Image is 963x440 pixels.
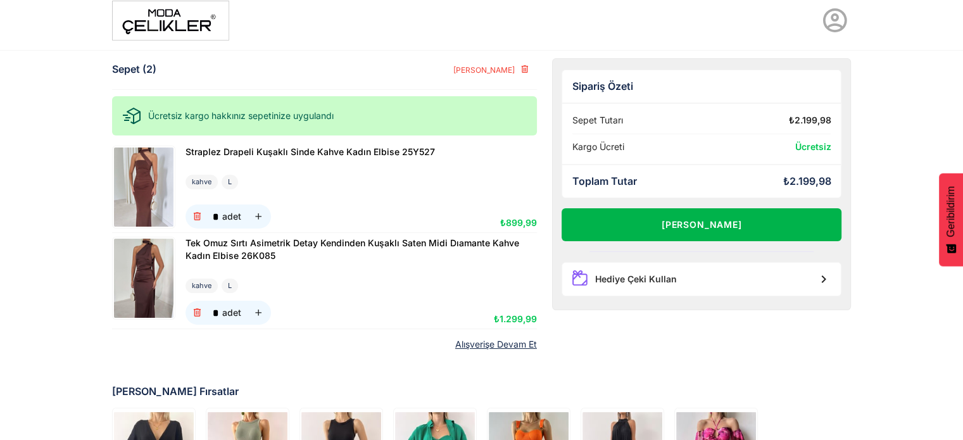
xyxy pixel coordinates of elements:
span: Straplez Drapeli Kuşaklı Sinde Kahve Kadın Elbise 25Y527 [186,146,435,157]
div: kahve [186,279,218,293]
span: ₺899,99 [500,217,537,228]
button: [PERSON_NAME] [442,58,536,81]
div: L [222,175,238,189]
div: [PERSON_NAME] Fırsatlar [112,386,852,398]
div: Toplam Tutar [572,175,637,187]
div: adet [222,212,241,221]
div: Sepet Tutarı [572,115,623,126]
span: Tek Omuz Sırtı Asimetrik Detay Kendinden Kuşaklı Saten Midi Dıamante Kahve Kadın Elbise 26K085 [186,237,519,261]
span: ₺1.299,99 [494,313,537,324]
img: Tek Omuz Sırtı Asimetrik Detay Kendinden Kuşaklı Saten Midi Dıamante Kahve Kadın Elbise 26K085 [114,239,173,318]
input: adet [210,204,222,229]
img: Straplez Drapeli Kuşaklı Sinde Kahve Kadın Elbise 25Y527 [114,148,173,227]
img: moda%20-1.png [112,1,229,41]
span: Ücretsiz [795,141,831,152]
div: L [222,279,238,293]
div: Kargo Ücreti [572,142,624,153]
span: [PERSON_NAME] [452,65,514,75]
div: Ücretsiz kargo hakkınız sepetinize uygulandı [112,96,537,135]
div: Sepet (2) [112,63,156,75]
a: Alışverişe Devam Et [455,339,537,350]
a: Tek Omuz Sırtı Asimetrik Detay Kendinden Kuşaklı Saten Midi Dıamante Kahve Kadın Elbise 26K085 [186,237,532,263]
button: Geribildirim - Show survey [939,173,963,267]
button: [PERSON_NAME] [562,208,842,241]
div: ₺2.199,98 [783,175,831,187]
span: Geribildirim [945,186,957,237]
input: adet [210,301,222,325]
a: Straplez Drapeli Kuşaklı Sinde Kahve Kadın Elbise 25Y527 [186,146,435,160]
div: kahve [186,175,218,189]
div: ₺2.199,98 [788,115,831,126]
div: adet [222,308,241,317]
div: Hediye Çeki Kullan [595,274,677,285]
div: Sipariş Özeti [572,80,831,92]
